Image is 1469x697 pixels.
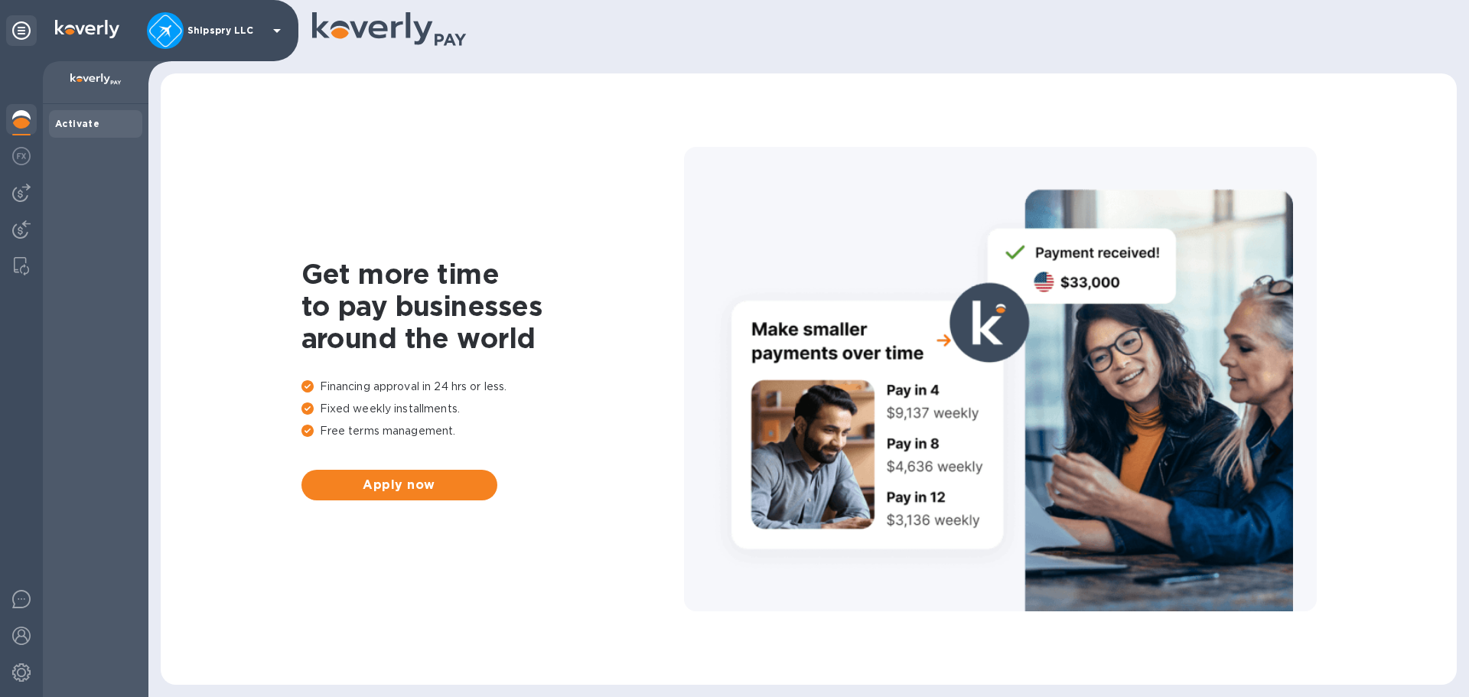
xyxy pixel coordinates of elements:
button: Apply now [301,470,497,500]
p: Free terms management. [301,423,684,439]
p: Shipspry LLC [187,25,264,36]
span: Apply now [314,476,485,494]
p: Financing approval in 24 hrs or less. [301,379,684,395]
h1: Get more time to pay businesses around the world [301,258,684,354]
div: Unpin categories [6,15,37,46]
b: Activate [55,118,99,129]
img: Logo [55,20,119,38]
img: Foreign exchange [12,147,31,165]
p: Fixed weekly installments. [301,401,684,417]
